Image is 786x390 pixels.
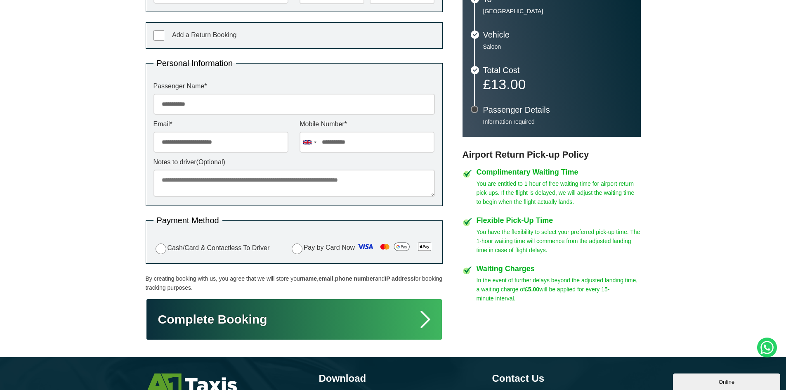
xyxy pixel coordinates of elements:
p: £ [483,78,633,90]
strong: £5.00 [525,286,539,293]
h3: Total Cost [483,66,633,74]
h3: Passenger Details [483,106,633,114]
span: 13.00 [491,76,526,92]
strong: name [302,275,317,282]
label: Email [153,121,288,128]
label: Cash/Card & Contactless To Driver [153,242,270,254]
p: By creating booking with us, you agree that we will store your , , and for booking tracking purpo... [146,274,443,292]
button: Complete Booking [146,298,443,340]
span: (Optional) [196,158,225,165]
iframe: chat widget [673,372,782,390]
h4: Waiting Charges [477,265,641,272]
strong: email [319,275,333,282]
label: Passenger Name [153,83,435,90]
h3: Airport Return Pick-up Policy [463,149,641,160]
p: You are entitled to 1 hour of free waiting time for airport return pick-ups. If the flight is del... [477,179,641,206]
h3: Vehicle [483,31,633,39]
input: Cash/Card & Contactless To Driver [156,243,166,254]
label: Mobile Number [300,121,434,128]
strong: phone number [335,275,375,282]
legend: Payment Method [153,216,222,225]
strong: IP address [385,275,414,282]
h4: Flexible Pick-Up Time [477,217,641,224]
label: Pay by Card Now [290,240,435,256]
input: Add a Return Booking [153,30,164,41]
h4: Complimentary Waiting Time [477,168,641,176]
input: Pay by Card Now [292,243,302,254]
p: You have the flexibility to select your preferred pick-up time. The 1-hour waiting time will comm... [477,227,641,255]
div: United Kingdom: +44 [300,132,319,152]
label: Notes to driver [153,159,435,165]
p: Information required [483,118,633,125]
legend: Personal Information [153,59,236,67]
p: In the event of further delays beyond the adjusted landing time, a waiting charge of will be appl... [477,276,641,303]
p: [GEOGRAPHIC_DATA] [483,7,633,15]
h3: Download [319,373,467,383]
h3: Contact Us [492,373,641,383]
p: Saloon [483,43,633,50]
span: Add a Return Booking [172,31,237,38]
